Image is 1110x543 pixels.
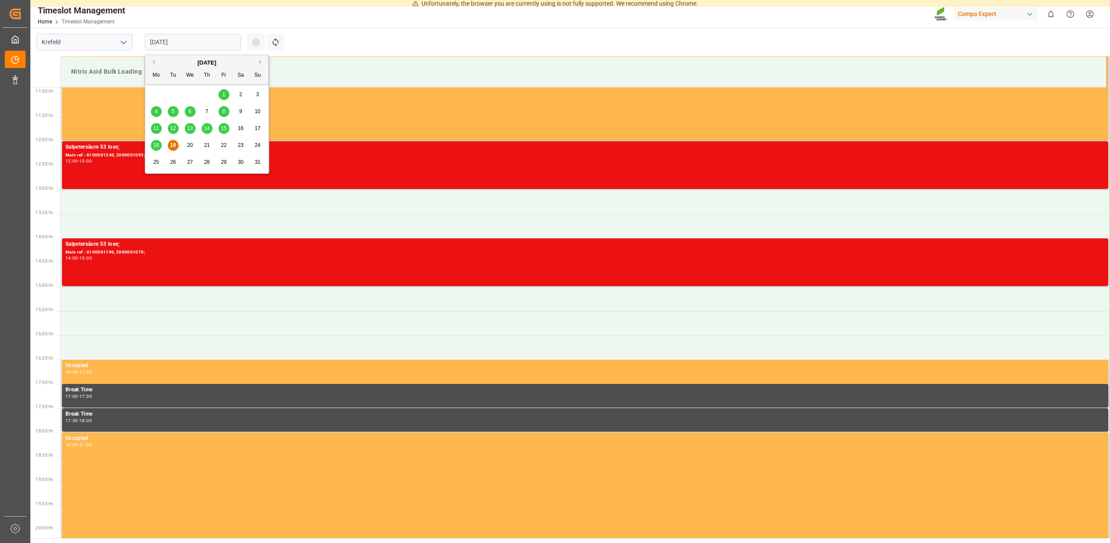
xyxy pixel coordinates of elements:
[65,256,78,260] div: 14:00
[252,70,263,81] div: Su
[151,123,162,134] div: Choose Monday, August 11th, 2025
[219,157,229,168] div: Choose Friday, August 29th, 2025
[65,159,78,163] div: 12:00
[187,125,193,131] span: 13
[256,91,259,98] span: 3
[235,157,246,168] div: Choose Saturday, August 30th, 2025
[78,256,79,260] div: -
[36,34,133,50] input: Type to search/select
[36,332,53,336] span: 16:00 Hr
[65,143,1105,152] div: Salpetersäure 53 lose;
[65,394,78,398] div: 17:00
[255,159,260,165] span: 31
[255,125,260,131] span: 17
[36,380,53,385] span: 17:00 Hr
[79,370,92,374] div: 17:30
[36,186,53,191] span: 13:00 Hr
[36,307,53,312] span: 15:30 Hr
[153,159,159,165] span: 25
[252,106,263,117] div: Choose Sunday, August 10th, 2025
[185,157,196,168] div: Choose Wednesday, August 27th, 2025
[235,106,246,117] div: Choose Saturday, August 9th, 2025
[65,249,1105,256] div: Main ref : 6100001196, 2000001070;
[252,89,263,100] div: Choose Sunday, August 3rd, 2025
[172,108,175,114] span: 5
[219,89,229,100] div: Choose Friday, August 1st, 2025
[202,70,212,81] div: Th
[954,8,1038,20] div: Compo Expert
[255,142,260,148] span: 24
[252,157,263,168] div: Choose Sunday, August 31st, 2025
[151,140,162,151] div: Choose Monday, August 18th, 2025
[238,142,243,148] span: 23
[934,7,948,22] img: Screenshot%202023-09-29%20at%2010.02.21.png_1712312052.png
[36,89,53,94] span: 11:00 Hr
[65,386,1105,394] div: Break Time
[168,157,179,168] div: Choose Tuesday, August 26th, 2025
[238,159,243,165] span: 30
[148,86,266,171] div: month 2025-08
[204,159,209,165] span: 28
[221,125,226,131] span: 15
[65,240,1105,249] div: Salpetersäure 53 lose;
[78,419,79,423] div: -
[259,59,264,65] button: Next Month
[153,125,159,131] span: 11
[36,477,53,482] span: 19:00 Hr
[65,361,1105,370] div: Occupied
[185,140,196,151] div: Choose Wednesday, August 20th, 2025
[79,256,92,260] div: 15:00
[170,142,176,148] span: 19
[235,70,246,81] div: Sa
[202,106,212,117] div: Choose Thursday, August 7th, 2025
[65,370,78,374] div: 16:30
[168,140,179,151] div: Choose Tuesday, August 19th, 2025
[222,108,225,114] span: 8
[38,19,52,25] a: Home
[202,123,212,134] div: Choose Thursday, August 14th, 2025
[221,142,226,148] span: 22
[151,157,162,168] div: Choose Monday, August 25th, 2025
[36,137,53,142] span: 12:00 Hr
[65,443,78,447] div: 18:00
[185,123,196,134] div: Choose Wednesday, August 13th, 2025
[145,59,268,67] div: [DATE]
[239,108,242,114] span: 9
[36,210,53,215] span: 13:30 Hr
[155,108,158,114] span: 4
[204,142,209,148] span: 21
[255,108,260,114] span: 10
[65,152,1105,159] div: Main ref : 6100001240, 2000001093;
[151,106,162,117] div: Choose Monday, August 4th, 2025
[189,108,192,114] span: 6
[252,140,263,151] div: Choose Sunday, August 24th, 2025
[239,91,242,98] span: 2
[204,125,209,131] span: 14
[79,443,92,447] div: 21:00
[68,64,1099,80] div: Nitric Acid Bulk Loading
[168,106,179,117] div: Choose Tuesday, August 5th, 2025
[185,70,196,81] div: We
[219,140,229,151] div: Choose Friday, August 22nd, 2025
[79,419,92,423] div: 18:00
[117,36,130,49] button: open menu
[78,443,79,447] div: -
[36,283,53,288] span: 15:00 Hr
[168,70,179,81] div: Tu
[219,123,229,134] div: Choose Friday, August 15th, 2025
[78,394,79,398] div: -
[235,123,246,134] div: Choose Saturday, August 16th, 2025
[78,370,79,374] div: -
[65,419,78,423] div: 17:30
[187,159,193,165] span: 27
[150,59,155,65] button: Previous Month
[36,162,53,166] span: 12:30 Hr
[36,429,53,433] span: 18:00 Hr
[219,70,229,81] div: Fr
[36,113,53,118] span: 11:30 Hr
[219,106,229,117] div: Choose Friday, August 8th, 2025
[252,123,263,134] div: Choose Sunday, August 17th, 2025
[79,394,92,398] div: 17:30
[206,108,209,114] span: 7
[235,89,246,100] div: Choose Saturday, August 2nd, 2025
